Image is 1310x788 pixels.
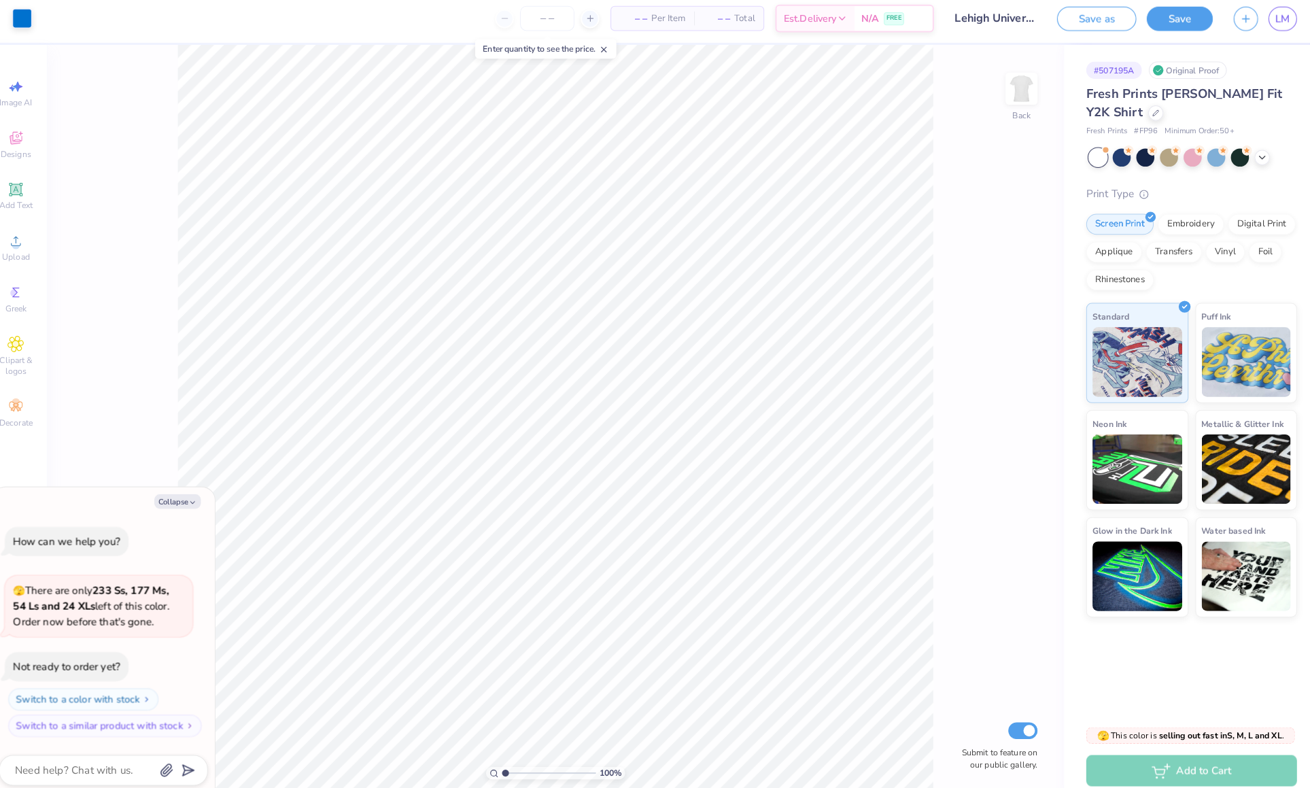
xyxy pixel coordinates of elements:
[1077,242,1131,262] div: Applique
[16,151,46,162] span: Designs
[1148,719,1269,730] strong: selling out fast in S, M, L and XL
[15,101,47,112] span: Image AI
[1255,12,1283,36] a: LM
[781,17,833,31] span: Est. Delivery
[1135,242,1190,262] div: Transfers
[1083,517,1160,532] span: Glow in the Dark Ink
[14,201,47,212] span: Add Text
[28,528,133,542] div: How can we help you?
[652,17,685,31] span: Per Item
[621,17,648,31] span: – –
[702,17,729,31] span: – –
[938,10,1038,37] input: Untitled Design
[1077,215,1143,235] div: Screen Print
[523,12,576,36] input: – –
[1048,12,1126,36] button: Save as
[857,17,874,31] span: N/A
[1005,113,1022,125] div: Back
[28,651,133,664] div: Not ready to order yet?
[1088,719,1099,732] span: 🫣
[1083,430,1171,498] img: Neon Ink
[28,576,180,620] span: There are only left of this color. Order now before that's gone.
[882,19,896,29] span: FREE
[1236,242,1268,262] div: Foil
[1083,535,1171,603] img: Glow in the Dark Ink
[601,755,623,768] span: 100 %
[1077,66,1131,83] div: # 507195A
[1190,430,1277,498] img: Metallic & Glitter Ink
[17,252,44,262] span: Upload
[1138,66,1214,83] div: Original Proof
[154,685,162,693] img: Switch to a color with stock
[20,302,41,313] span: Greek
[1083,308,1119,322] span: Standard
[1088,719,1271,731] span: This color is .
[1262,16,1276,32] span: LM
[1194,242,1232,262] div: Vinyl
[14,413,47,424] span: Decorate
[948,735,1029,759] label: Submit to feature on our public gallery.
[733,17,753,31] span: Total
[1077,89,1269,124] span: Fresh Prints [PERSON_NAME] Fit Y2K Shirt
[1216,215,1281,235] div: Digital Print
[28,577,39,589] span: 🫣
[166,489,211,503] button: Collapse
[1190,326,1277,394] img: Puff Ink
[1190,308,1218,322] span: Puff Ink
[23,704,212,726] button: Switch to a similar product with stock
[1077,188,1283,203] div: Print Type
[1077,269,1143,290] div: Rhinestones
[1136,12,1201,36] button: Save
[23,679,170,700] button: Switch to a color with stock
[7,352,54,374] span: Clipart & logos
[1154,129,1222,140] span: Minimum Order: 50 +
[1190,413,1270,427] span: Metallic & Glitter Ink
[1000,79,1027,106] img: Back
[1077,129,1117,140] span: Fresh Prints
[28,576,180,605] strong: 233 Ss, 177 Ms, 54 Ls and 24 XLs
[1147,215,1211,235] div: Embroidery
[1083,413,1116,427] span: Neon Ink
[1083,326,1171,394] img: Standard
[1190,517,1252,532] span: Water based Ink
[1190,535,1277,603] img: Water based Ink
[1124,129,1147,140] span: # FP96
[479,44,617,63] div: Enter quantity to see the price.
[196,711,205,719] img: Switch to a similar product with stock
